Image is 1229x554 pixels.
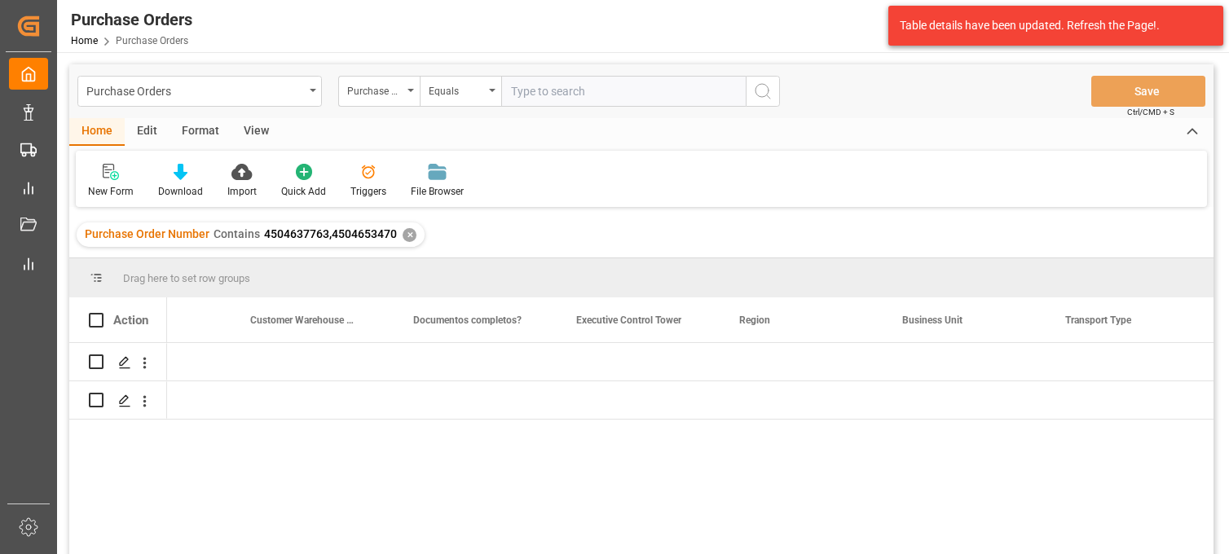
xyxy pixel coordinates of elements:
div: Table details have been updated. Refresh the Page!. [900,17,1200,34]
span: Documentos completos? [413,314,522,326]
button: open menu [420,76,501,107]
div: Format [170,118,231,146]
div: New Form [88,184,134,199]
div: Purchase Orders [71,7,192,32]
button: Save [1091,76,1205,107]
div: Action [113,313,148,328]
div: Press SPACE to select this row. [69,381,167,420]
span: Customer Warehouse Name [250,314,359,326]
span: Drag here to set row groups [123,272,250,284]
div: File Browser [411,184,464,199]
button: search button [746,76,780,107]
div: Press SPACE to select this row. [69,343,167,381]
button: open menu [338,76,420,107]
div: Purchase Orders [86,80,304,100]
button: open menu [77,76,322,107]
span: Purchase Order Number [85,227,209,240]
span: Region [739,314,770,326]
div: Triggers [350,184,386,199]
div: Edit [125,118,170,146]
span: Transport Type [1065,314,1131,326]
span: Executive Control Tower [576,314,681,326]
div: Download [158,184,203,199]
div: Purchase Order Number [347,80,403,99]
span: 4504637763,4504653470 [264,227,397,240]
div: Quick Add [281,184,326,199]
input: Type to search [501,76,746,107]
div: ✕ [403,228,416,242]
span: Contains [214,227,260,240]
div: Home [69,118,125,146]
div: View [231,118,281,146]
span: Ctrl/CMD + S [1127,106,1174,118]
div: Equals [429,80,484,99]
span: Business Unit [902,314,962,326]
div: Import [227,184,257,199]
a: Home [71,35,98,46]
